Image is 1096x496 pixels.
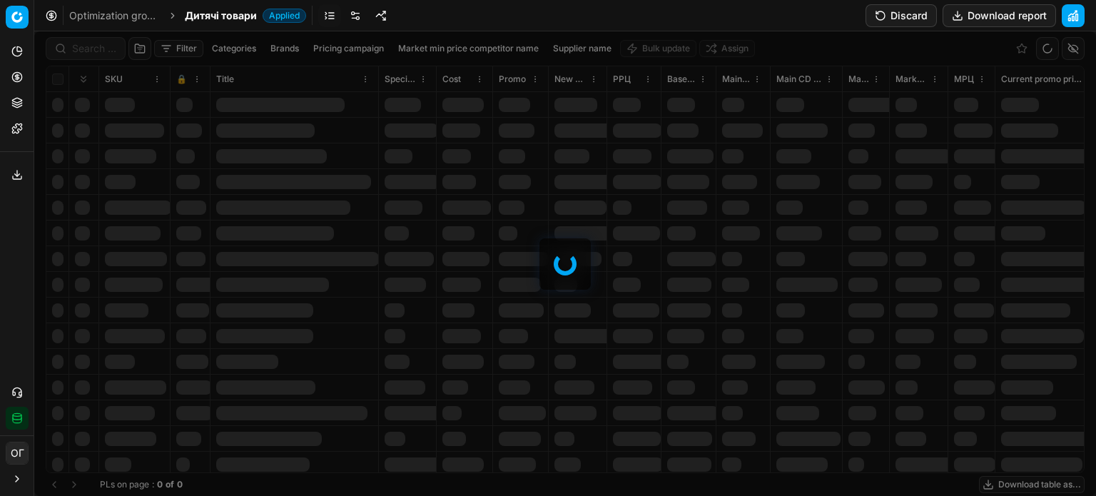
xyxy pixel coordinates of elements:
[263,9,306,23] span: Applied
[6,442,28,464] span: ОГ
[69,9,161,23] a: Optimization groups
[6,442,29,465] button: ОГ
[185,9,257,23] span: Дитячі товари
[185,9,306,23] span: Дитячі товариApplied
[943,4,1056,27] button: Download report
[69,9,306,23] nav: breadcrumb
[866,4,937,27] button: Discard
